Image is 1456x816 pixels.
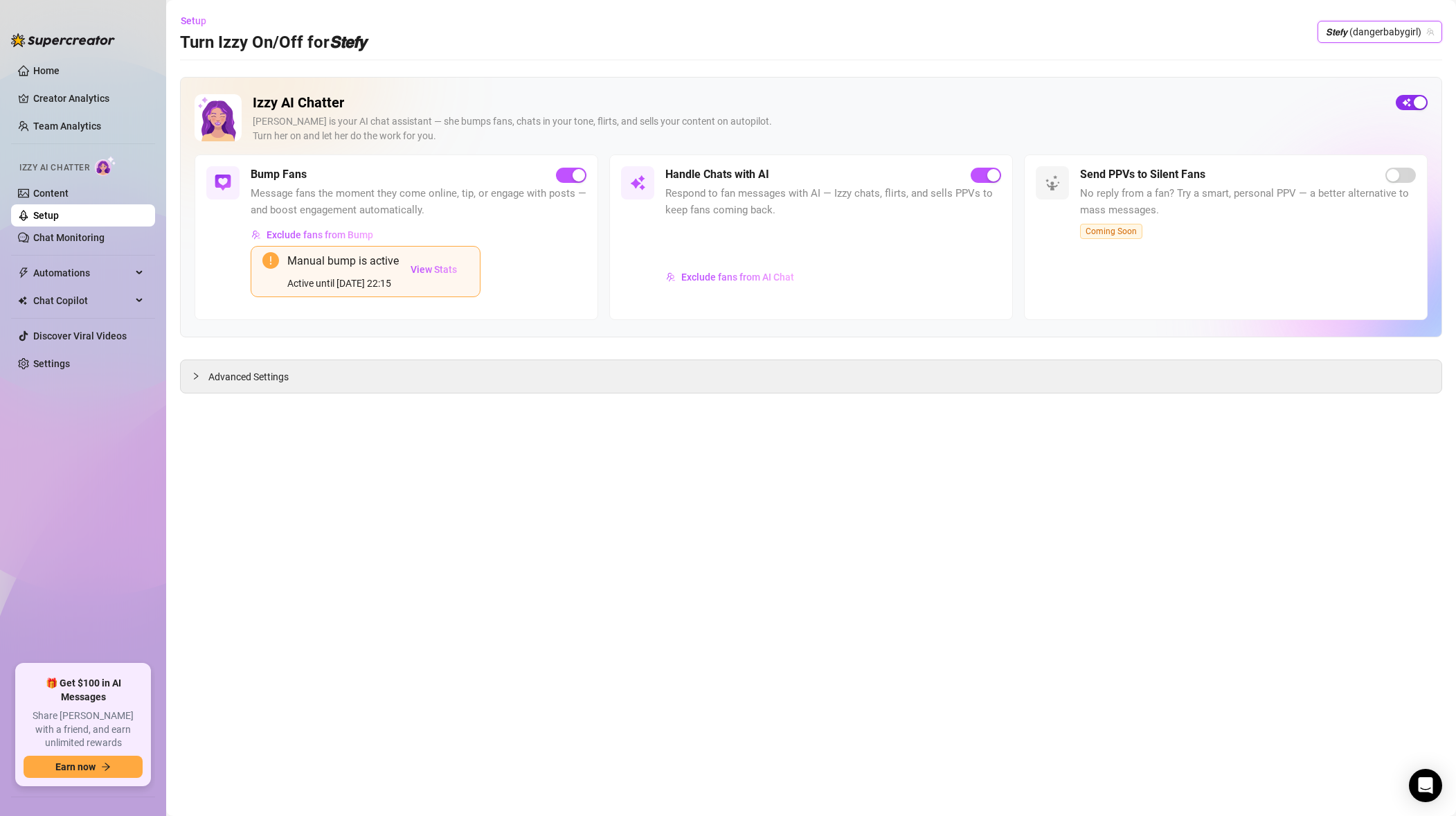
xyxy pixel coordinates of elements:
a: Content [33,188,69,199]
span: Chat Copilot [33,290,132,312]
a: Setup [33,210,59,221]
div: collapsed [192,369,208,384]
span: team [1426,28,1435,36]
img: logo-BBDzfeDw.svg [11,33,115,47]
a: Discover Viral Videos [33,330,127,342]
h5: Handle Chats with AI [665,166,769,183]
div: Open Intercom Messenger [1409,769,1442,802]
h3: Turn Izzy On/Off for 𝙎𝙩𝙚𝙛𝙮 [180,32,366,54]
span: thunderbolt [18,267,29,278]
img: svg%3e [629,175,646,191]
a: Home [33,65,60,76]
img: Izzy AI Chatter [195,94,242,141]
span: Earn now [55,761,96,772]
span: View Stats [411,264,457,275]
h2: Izzy AI Chatter [253,94,1385,112]
button: Setup [180,10,217,32]
a: Team Analytics [33,121,101,132]
img: svg%3e [215,175,231,191]
img: svg%3e [251,230,261,240]
span: No reply from a fan? Try a smart, personal PPV — a better alternative to mass messages. [1080,186,1416,218]
span: Izzy AI Chatter [19,161,89,175]
span: Advanced Settings [208,369,289,384]
img: svg%3e [1044,175,1061,191]
span: Share [PERSON_NAME] with a friend, and earn unlimited rewards [24,709,143,750]
h5: Bump Fans [251,166,307,183]
img: Chat Copilot [18,296,27,305]
span: 🎁 Get $100 in AI Messages [24,677,143,704]
a: Settings [33,358,70,369]
button: Earn nowarrow-right [24,756,143,778]
div: Manual bump is active [287,252,399,269]
span: Message fans the moment they come online, tip, or engage with posts — and boost engagement automa... [251,186,586,218]
span: collapsed [192,372,200,380]
a: Creator Analytics [33,87,144,109]
span: Exclude fans from Bump [267,229,373,240]
img: AI Chatter [95,156,116,176]
span: Automations [33,262,132,284]
span: Respond to fan messages with AI — Izzy chats, flirts, and sells PPVs to keep fans coming back. [665,186,1001,218]
span: Setup [181,15,206,26]
a: Chat Monitoring [33,232,105,243]
span: Exclude fans from AI Chat [681,272,794,283]
span: Coming Soon [1080,224,1142,239]
span: 𝙎𝙩𝙚𝙛𝙮 (dangerbabygirl) [1326,21,1434,42]
button: Exclude fans from AI Chat [665,266,795,288]
span: arrow-right [101,762,111,772]
button: Exclude fans from Bump [251,224,374,246]
h5: Send PPVs to Silent Fans [1080,166,1205,183]
div: [PERSON_NAME] is your AI chat assistant — she bumps fans, chats in your tone, flirts, and sells y... [253,114,1385,143]
button: View Stats [399,252,469,287]
img: svg%3e [666,272,676,282]
span: exclamation-circle [262,252,279,269]
div: Active until [DATE] 22:15 [287,276,399,291]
